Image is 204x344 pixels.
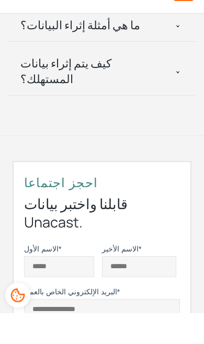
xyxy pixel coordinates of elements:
[5,314,30,339] div: تفضيلات ملفات تعريف الارتباط
[10,14,88,30] img: شعار النص Unacast
[150,17,163,29] img: أيقونة البحث
[24,225,180,262] div: قابلنا واختبر بيانات Unacast.
[24,318,117,327] span: البريد الإلكتروني الخاص بالعمل
[20,48,140,64] h3: ما هي أمثلة إثراء البيانات؟
[174,12,194,32] div: قائمة الطعام
[24,205,180,221] h2: احجز اجتماعا
[20,86,164,118] h3: كيف يتم إثراء بيانات المستهلك؟
[102,276,139,284] span: الاسم الأخير
[24,276,59,284] span: الاسم الأول
[10,14,88,30] a: منزل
